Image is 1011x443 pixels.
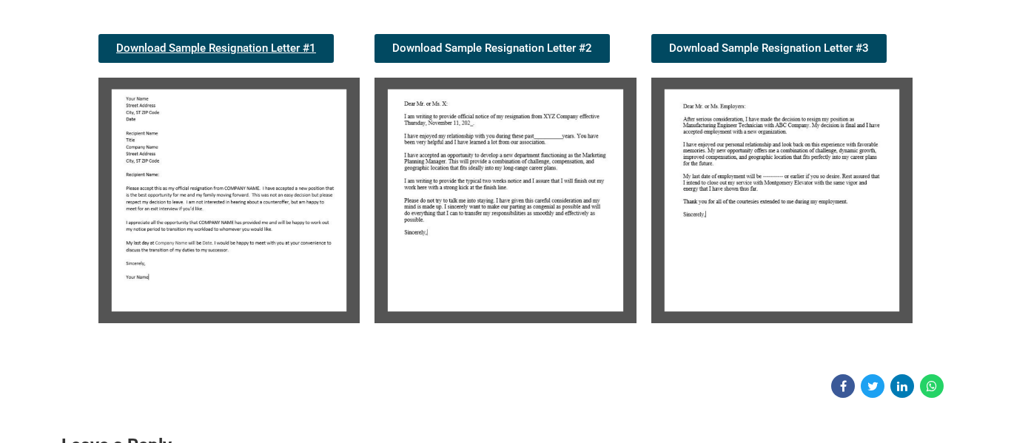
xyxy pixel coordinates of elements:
[98,34,334,63] a: Download Sample Resignation Letter #1
[392,43,592,54] span: Download Sample Resignation Letter #2
[920,374,944,398] a: Share on WhatsApp
[374,34,610,63] a: Download Sample Resignation Letter #2
[831,374,855,398] a: Share on Facebook
[890,374,914,398] a: Share on Linkedin
[861,374,884,398] a: Share on Twitter
[651,34,887,63] a: Download Sample Resignation Letter #3
[669,43,869,54] span: Download Sample Resignation Letter #3
[116,43,316,54] span: Download Sample Resignation Letter #1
